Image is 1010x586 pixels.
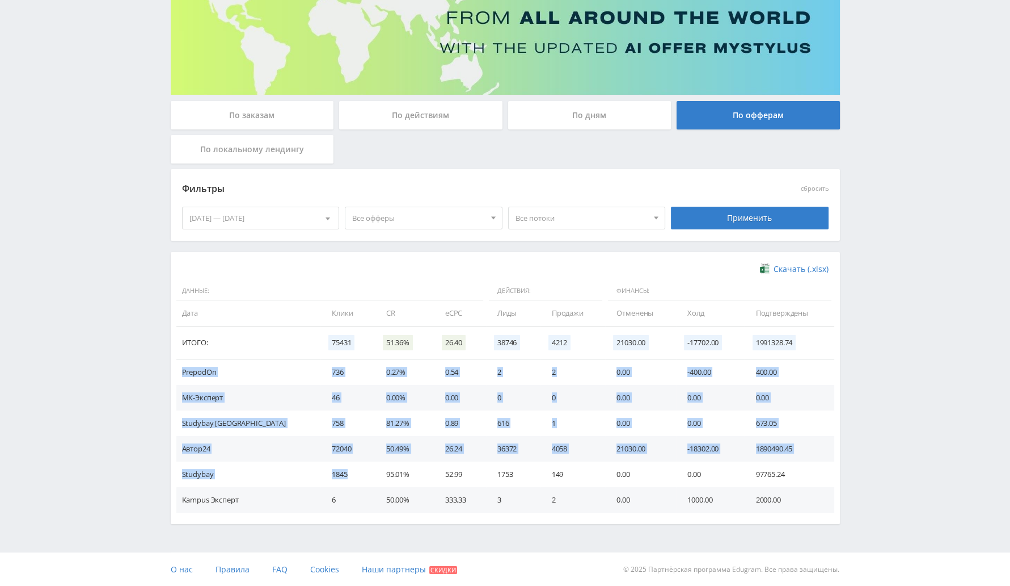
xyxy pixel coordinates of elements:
[540,462,606,487] td: 149
[176,487,321,513] td: Kampus Эксперт
[375,411,434,436] td: 81.27%
[676,487,744,513] td: 1000.00
[272,564,288,575] span: FAQ
[375,487,434,513] td: 50.00%
[486,411,540,436] td: 616
[320,300,375,326] td: Клики
[320,436,375,462] td: 72040
[677,101,840,129] div: По офферам
[605,487,676,513] td: 0.00
[429,566,457,574] span: Скидки
[310,564,339,575] span: Cookies
[375,462,434,487] td: 95.01%
[442,335,466,350] span: 26.40
[760,263,828,275] a: Скачать (.xlsx)
[352,207,485,229] span: Все офферы
[540,385,606,411] td: 0
[176,359,321,385] td: PrepodOn
[171,135,334,164] div: По локальному лендингу
[489,282,602,301] span: Действия:
[494,335,520,350] span: 38746
[320,462,375,487] td: 1845
[176,300,321,326] td: Дата
[486,487,540,513] td: 3
[176,385,321,411] td: МК-Эксперт
[801,185,829,192] button: сбросить
[339,101,502,129] div: По действиям
[745,385,834,411] td: 0.00
[176,282,483,301] span: Данные:
[362,564,426,575] span: Наши партнеры
[176,436,321,462] td: Автор24
[760,263,770,274] img: xlsx
[434,487,486,513] td: 333.33
[676,411,744,436] td: 0.00
[486,462,540,487] td: 1753
[320,411,375,436] td: 758
[605,411,676,436] td: 0.00
[613,335,649,350] span: 21030.00
[676,462,744,487] td: 0.00
[434,300,486,326] td: eCPC
[176,327,321,359] td: Итого:
[745,462,834,487] td: 97765.24
[171,101,334,129] div: По заказам
[171,564,193,575] span: О нас
[605,300,676,326] td: Отменены
[515,207,648,229] span: Все потоки
[434,411,486,436] td: 0.89
[540,359,606,385] td: 2
[434,436,486,462] td: 26.24
[608,282,831,301] span: Финансы:
[508,101,671,129] div: По дням
[605,462,676,487] td: 0.00
[434,462,486,487] td: 52.99
[684,335,722,350] span: -17702.00
[774,265,829,274] span: Скачать (.xlsx)
[676,359,744,385] td: -400.00
[320,385,375,411] td: 46
[676,436,744,462] td: -18302.00
[320,359,375,385] td: 736
[486,436,540,462] td: 36372
[375,300,434,326] td: CR
[540,300,606,326] td: Продажи
[745,359,834,385] td: 400.00
[676,300,744,326] td: Холд
[548,335,570,350] span: 4212
[320,487,375,513] td: 6
[486,300,540,326] td: Лиды
[486,385,540,411] td: 0
[176,411,321,436] td: Studybay [GEOGRAPHIC_DATA]
[540,436,606,462] td: 4058
[486,359,540,385] td: 2
[183,207,339,229] div: [DATE] — [DATE]
[676,385,744,411] td: 0.00
[375,436,434,462] td: 50.49%
[375,385,434,411] td: 0.00%
[745,411,834,436] td: 673.05
[605,436,676,462] td: 21030.00
[671,207,829,229] div: Применить
[182,181,666,198] div: Фильтры
[375,359,434,385] td: 0.27%
[434,359,486,385] td: 0.54
[745,300,834,326] td: Подтверждены
[540,487,606,513] td: 2
[434,385,486,411] td: 0.00
[605,359,676,385] td: 0.00
[745,487,834,513] td: 2000.00
[176,462,321,487] td: Studybay
[605,385,676,411] td: 0.00
[753,335,796,350] span: 1991328.74
[540,411,606,436] td: 1
[215,564,250,575] span: Правила
[328,335,354,350] span: 75431
[383,335,413,350] span: 51.36%
[745,436,834,462] td: 1890490.45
